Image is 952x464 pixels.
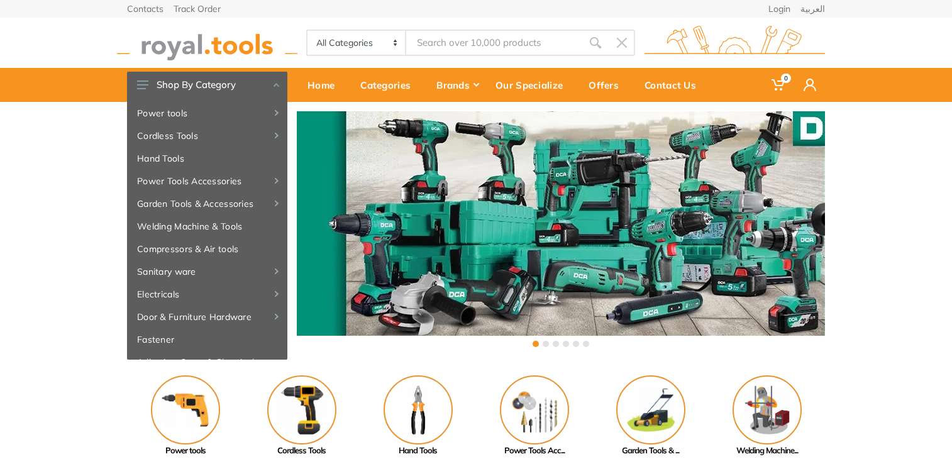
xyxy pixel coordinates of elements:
a: Hand Tools [360,375,476,457]
div: Welding Machine... [709,445,825,457]
a: Categories [351,68,428,102]
img: royal.tools Logo [645,26,825,60]
a: Offers [580,68,636,102]
img: royal.tools Logo [117,26,297,60]
img: Royal - Hand Tools [384,375,453,445]
a: Power Tools Accessories [127,170,287,192]
select: Category [307,31,406,55]
a: Door & Furniture Hardware [127,306,287,328]
a: Cordless Tools [243,375,360,457]
a: Fastener [127,328,287,351]
a: Track Order [174,4,221,13]
img: Royal - Cordless Tools [267,375,336,445]
a: Login [768,4,790,13]
a: العربية [800,4,825,13]
a: Our Specialize [487,68,580,102]
div: Cordless Tools [243,445,360,457]
a: Cordless Tools [127,124,287,147]
a: Electricals [127,283,287,306]
a: Welding Machine... [709,375,825,457]
div: Home [299,72,351,98]
div: Brands [428,72,487,98]
div: Power tools [127,445,243,457]
a: Contact Us [636,68,713,102]
a: Garden Tools & ... [592,375,709,457]
input: Site search [406,30,582,56]
button: Shop By Category [127,72,287,98]
div: Categories [351,72,428,98]
div: Power Tools Acc... [476,445,592,457]
img: Royal - Garden Tools & Accessories [616,375,685,445]
a: Home [299,68,351,102]
a: Hand Tools [127,147,287,170]
img: Royal - Power Tools Accessories [500,375,569,445]
div: Contact Us [636,72,713,98]
a: Contacts [127,4,163,13]
a: Garden Tools & Accessories [127,192,287,215]
a: Welding Machine & Tools [127,215,287,238]
div: Garden Tools & ... [592,445,709,457]
img: Royal - Welding Machine & Tools [733,375,802,445]
div: Hand Tools [360,445,476,457]
a: 0 [763,68,795,102]
a: Compressors & Air tools [127,238,287,260]
span: 0 [781,74,791,83]
img: Royal - Power tools [151,375,220,445]
div: Our Specialize [487,72,580,98]
a: Power tools [127,102,287,124]
div: Offers [580,72,636,98]
a: Power tools [127,375,243,457]
a: Sanitary ware [127,260,287,283]
a: Power Tools Acc... [476,375,592,457]
a: Adhesive, Spray & Chemical [127,351,287,373]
